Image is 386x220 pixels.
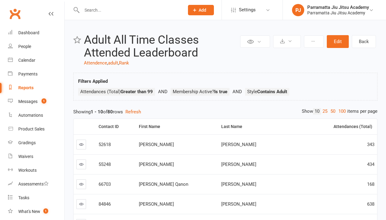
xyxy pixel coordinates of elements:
[84,60,107,66] a: Attendence
[84,34,239,59] h2: Adult All Time Classes Attended Leaderboard
[221,162,256,167] span: [PERSON_NAME]
[307,5,369,10] div: Parramatta Jiu Jitsu Academy
[173,89,227,94] span: Membership Active?
[107,109,113,115] strong: 80
[327,35,349,48] button: Edit
[18,44,31,49] div: People
[43,208,48,214] span: 1
[188,5,214,15] button: Add
[321,108,329,115] a: 25
[8,136,64,150] a: Gradings
[99,162,111,167] span: 55248
[18,71,38,76] div: Payments
[78,79,108,84] strong: Filters Applied
[107,60,108,66] span: ,
[8,205,64,218] a: What's New1
[8,53,64,67] a: Calendar
[8,108,64,122] a: Automations
[8,67,64,81] a: Payments
[313,108,321,115] a: 10
[139,182,188,187] span: [PERSON_NAME] Qanon
[257,89,287,94] strong: Contains Adult
[18,58,35,63] div: Calendar
[118,60,119,66] span: ,
[221,182,256,187] span: [PERSON_NAME]
[7,6,23,21] a: Clubworx
[367,201,374,207] span: 638
[139,162,174,167] span: [PERSON_NAME]
[121,89,153,94] strong: Greater than 99
[80,6,180,14] input: Search...
[367,142,374,147] span: 343
[337,108,347,115] a: 100
[247,89,287,94] span: Style
[18,113,43,118] div: Automations
[8,191,64,205] a: Tasks
[91,109,103,115] strong: 1 - 10
[221,142,256,147] span: [PERSON_NAME]
[8,40,64,53] a: People
[99,201,111,207] span: 84846
[139,142,174,147] span: [PERSON_NAME]
[18,99,38,104] div: Messages
[199,8,206,13] span: Add
[8,122,64,136] a: Product Sales
[139,201,174,207] span: [PERSON_NAME]
[80,89,153,94] span: Attendances (Total)
[214,89,227,94] strong: Is true
[18,182,49,186] div: Assessments
[18,30,39,35] div: Dashboard
[221,201,256,207] span: [PERSON_NAME]
[8,163,64,177] a: Workouts
[8,150,64,163] a: Waivers
[41,98,46,104] span: 1
[18,154,33,159] div: Waivers
[307,10,369,16] div: Parramatta Jiu Jitsu Academy
[99,182,111,187] span: 66703
[73,108,377,116] div: Showing of rows
[367,162,374,167] span: 434
[367,182,374,187] span: 168
[352,35,376,48] a: Back
[302,108,377,115] div: Show items per page
[18,85,34,90] div: Reports
[312,124,372,129] div: Attendances (Total)
[18,140,36,145] div: Gradings
[139,124,214,129] div: First Name
[292,4,304,16] div: PJ
[18,209,40,214] div: What's New
[108,60,118,66] a: adult
[125,108,141,116] button: Refresh
[99,124,132,129] div: Contact ID
[221,124,305,129] div: Last Name
[119,60,129,66] a: Rank
[18,195,29,200] div: Tasks
[18,127,45,131] div: Product Sales
[99,142,111,147] span: 52618
[8,81,64,95] a: Reports
[8,177,64,191] a: Assessments
[329,108,337,115] a: 50
[8,95,64,108] a: Messages 1
[18,168,37,173] div: Workouts
[8,26,64,40] a: Dashboard
[239,3,256,17] span: Settings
